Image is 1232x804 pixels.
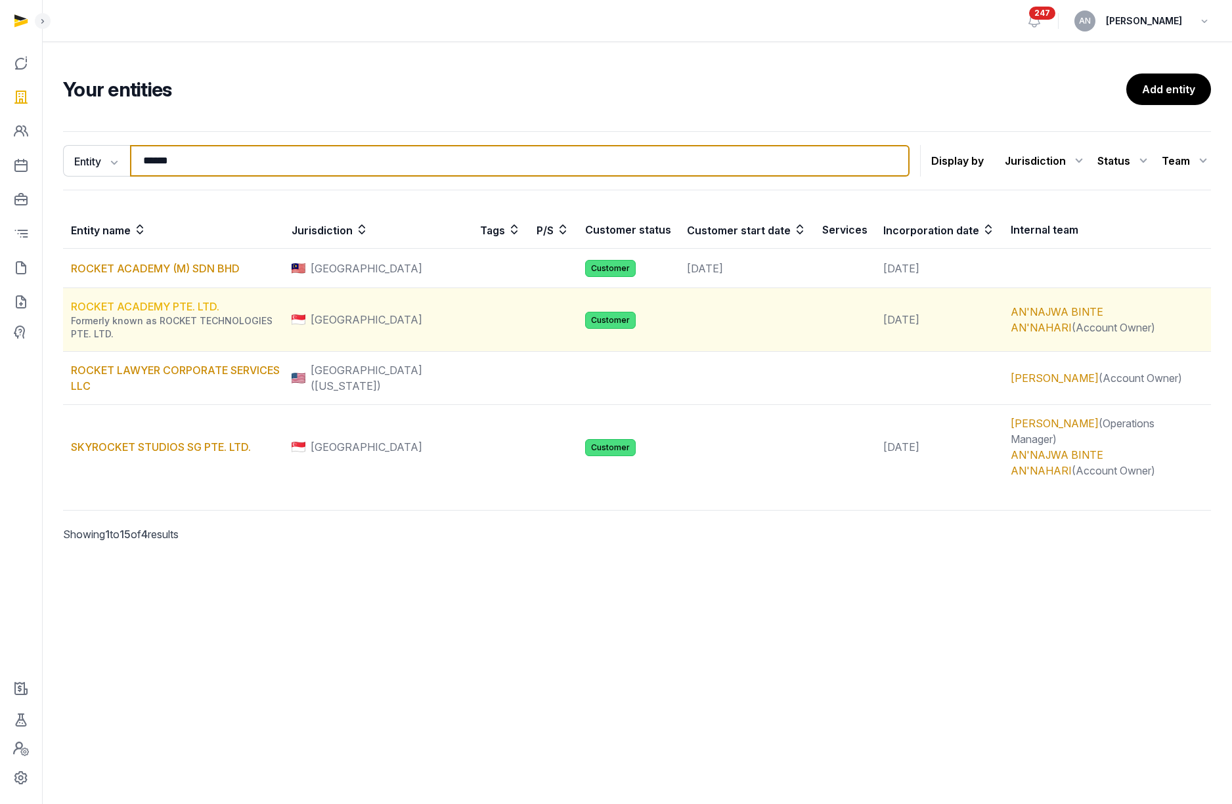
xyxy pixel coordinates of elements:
[1011,415,1203,447] div: (Operations Manager)
[875,211,1003,249] th: Incorporation date
[311,261,422,276] span: [GEOGRAPHIC_DATA]
[1003,211,1211,249] th: Internal team
[585,312,636,329] span: Customer
[284,211,472,249] th: Jurisdiction
[875,288,1003,352] td: [DATE]
[63,511,334,558] p: Showing to of results
[71,300,219,313] a: ROCKET ACADEMY PTE. LTD.
[71,440,251,454] a: SKYROCKET STUDIOS SG PTE. LTD.
[1005,150,1087,171] div: Jurisdiction
[1097,150,1151,171] div: Status
[1011,305,1103,334] a: AN'NAJWA BINTE AN'NAHARI
[1074,11,1095,32] button: AN
[1011,370,1203,386] div: (Account Owner)
[875,405,1003,490] td: [DATE]
[679,249,814,288] td: [DATE]
[585,260,636,277] span: Customer
[63,145,130,177] button: Entity
[585,439,636,456] span: Customer
[71,364,280,392] a: ROCKET LAWYER CORPORATE SERVICES LLC
[1106,13,1182,29] span: [PERSON_NAME]
[1011,304,1203,335] div: (Account Owner)
[1011,447,1203,478] div: (Account Owner)
[105,528,110,541] span: 1
[311,362,464,394] span: [GEOGRAPHIC_DATA] ([US_STATE])
[1079,17,1091,25] span: AN
[1011,417,1099,430] a: [PERSON_NAME]
[63,211,284,249] th: Entity name
[141,528,148,541] span: 4
[931,150,984,171] p: Display by
[472,211,529,249] th: Tags
[71,262,240,275] a: ROCKET ACADEMY (M) SDN BHD
[1162,150,1211,171] div: Team
[1011,448,1103,477] a: AN'NAJWA BINTE AN'NAHARI
[1126,74,1211,105] a: Add entity
[1011,371,1099,385] a: [PERSON_NAME]
[63,77,1126,101] h2: Your entities
[1029,7,1055,20] span: 247
[814,211,875,249] th: Services
[71,314,283,341] div: Formerly known as ROCKET TECHNOLOGIES PTE. LTD.
[120,528,131,541] span: 15
[311,439,422,455] span: [GEOGRAPHIC_DATA]
[875,249,1003,288] td: [DATE]
[529,211,577,249] th: P/S
[311,312,422,328] span: [GEOGRAPHIC_DATA]
[679,211,814,249] th: Customer start date
[577,211,679,249] th: Customer status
